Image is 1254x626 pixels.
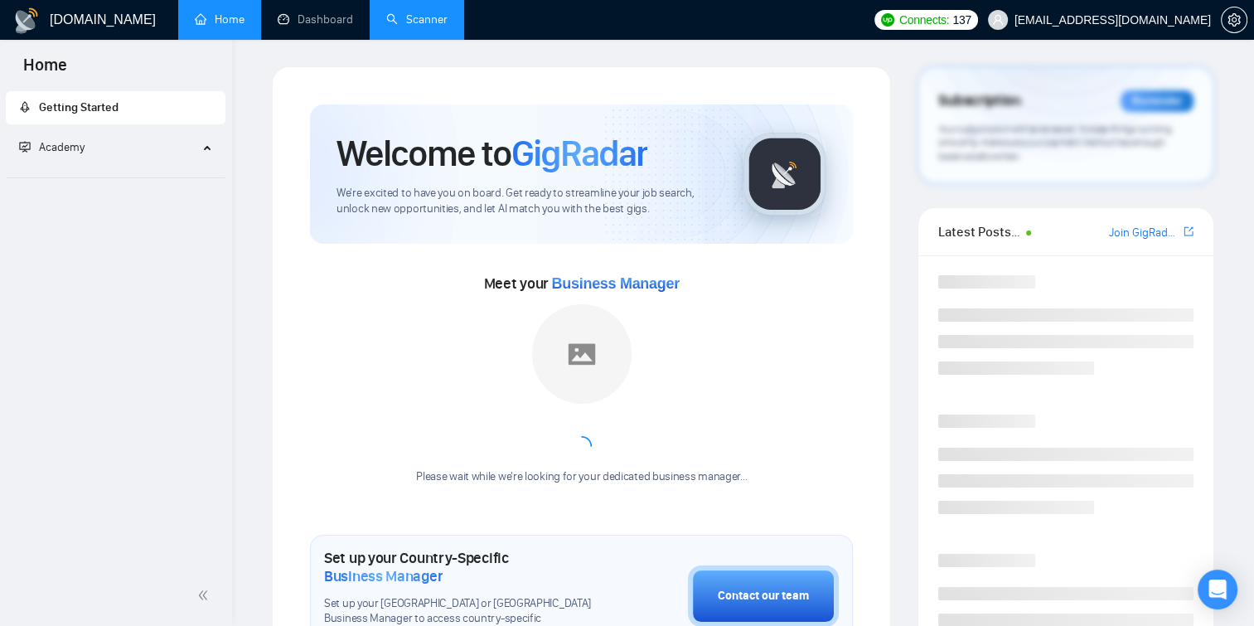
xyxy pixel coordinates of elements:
img: gigradar-logo.png [743,133,826,216]
a: Join GigRadar Slack Community [1108,224,1180,242]
a: setting [1221,13,1247,27]
span: Meet your [484,274,680,293]
li: Academy Homepage [6,171,225,182]
div: Reminder [1121,90,1193,112]
h1: Welcome to [336,131,647,176]
span: Your subscription will be renewed. To keep things running smoothly, make sure your payment method... [938,123,1171,163]
a: searchScanner [386,12,448,27]
span: Academy [39,140,85,154]
span: Academy [19,140,85,154]
a: export [1184,224,1193,240]
span: Business Manager [324,567,443,585]
span: Business Manager [552,275,680,292]
span: Getting Started [39,100,119,114]
h1: Set up your Country-Specific [324,549,605,585]
span: double-left [197,587,214,604]
img: logo [13,7,40,34]
div: Contact our team [718,587,809,605]
span: setting [1222,13,1247,27]
button: setting [1221,7,1247,33]
span: export [1184,225,1193,238]
span: 137 [952,11,971,29]
span: We're excited to have you on board. Get ready to streamline your job search, unlock new opportuni... [336,186,717,217]
div: Open Intercom Messenger [1198,570,1237,609]
a: homeHome [195,12,245,27]
img: upwork-logo.png [881,13,894,27]
span: GigRadar [511,131,647,176]
span: Connects: [899,11,949,29]
a: dashboardDashboard [278,12,353,27]
div: Please wait while we're looking for your dedicated business manager... [406,469,757,485]
span: Home [10,53,80,88]
span: loading [572,436,592,456]
span: user [992,14,1004,26]
span: fund-projection-screen [19,141,31,153]
span: rocket [19,101,31,113]
li: Getting Started [6,91,225,124]
span: Subscription [938,87,1020,115]
img: placeholder.png [532,304,632,404]
span: Latest Posts from the GigRadar Community [938,221,1021,242]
